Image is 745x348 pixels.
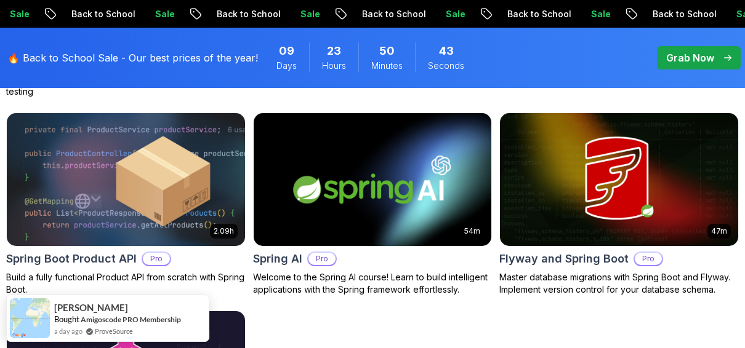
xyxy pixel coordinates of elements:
p: 54m [464,226,480,236]
img: Flyway and Spring Boot card [500,113,738,247]
span: 43 Seconds [439,42,454,60]
span: a day ago [54,326,83,336]
img: Spring AI card [248,109,497,249]
p: Build a fully functional Product API from scratch with Spring Boot. [6,271,246,296]
p: Grab Now [666,50,714,65]
img: provesource social proof notification image [10,298,50,338]
p: Back to School [50,8,134,20]
p: Back to School [631,8,715,20]
p: Sale [570,8,609,20]
span: [PERSON_NAME] [54,303,128,313]
span: Minutes [371,60,403,72]
span: 50 Minutes [379,42,395,60]
p: Back to School [195,8,279,20]
a: Spring Boot Product API card2.09hSpring Boot Product APIProBuild a fully functional Product API f... [6,113,246,296]
a: ProveSource [95,326,133,336]
p: 47m [711,226,727,236]
span: Seconds [428,60,464,72]
p: 2.09h [214,226,234,236]
span: Days [276,60,297,72]
p: Back to School [340,8,424,20]
p: 🔥 Back to School Sale - Our best prices of the year! [7,50,258,65]
span: 9 Days [279,42,294,60]
p: Pro [635,253,662,265]
img: Spring Boot Product API card [7,113,245,247]
a: Amigoscode PRO Membership [81,315,181,324]
p: Master database migrations with Spring Boot and Flyway. Implement version control for your databa... [499,271,739,296]
p: Pro [143,253,170,265]
p: Welcome to the Spring AI course! Learn to build intelligent applications with the Spring framewor... [253,271,493,296]
a: Flyway and Spring Boot card47mFlyway and Spring BootProMaster database migrations with Spring Boo... [499,113,739,296]
p: Sale [279,8,318,20]
p: Sale [134,8,173,20]
a: Spring AI card54mSpring AIProWelcome to the Spring AI course! Learn to build intelligent applicat... [253,113,493,296]
span: 23 Hours [327,42,341,60]
p: Pro [308,253,336,265]
span: Hours [322,60,346,72]
span: Bought [54,314,79,324]
h2: Spring AI [253,250,302,267]
p: Back to School [486,8,570,20]
p: Sale [424,8,464,20]
h2: Flyway and Spring Boot [499,250,629,267]
h2: Spring Boot Product API [6,250,137,267]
